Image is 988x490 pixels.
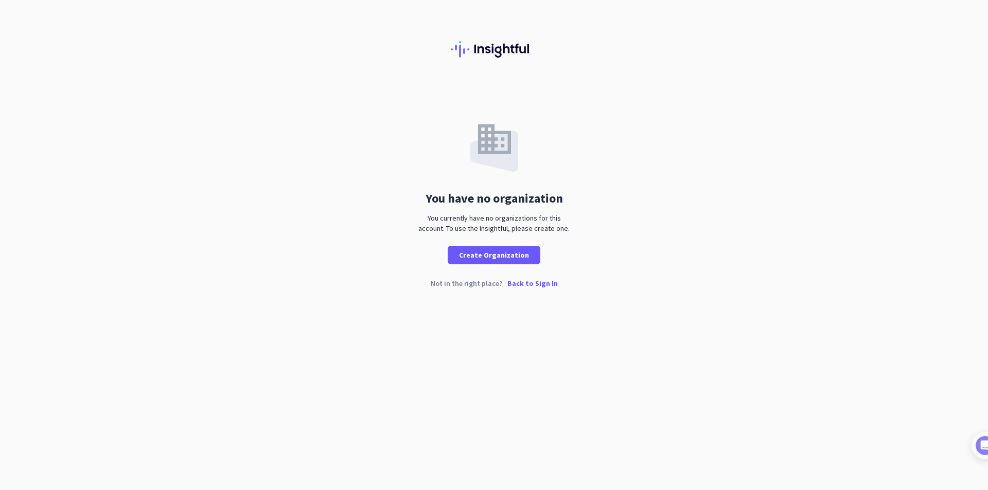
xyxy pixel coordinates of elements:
[459,250,529,260] span: Create Organization
[426,192,563,205] div: You have no organization
[448,246,540,264] button: Create Organization
[414,213,574,233] div: You currently have no organizations for this account. To use the Insightful, please create one.
[451,41,537,58] img: Insightful
[507,280,558,287] p: Back to Sign In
